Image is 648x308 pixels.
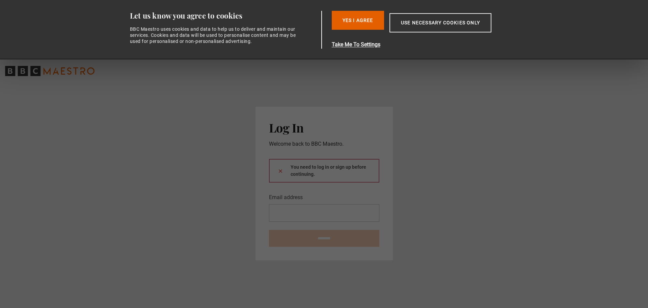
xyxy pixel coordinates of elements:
button: Take Me To Settings [332,41,523,49]
div: You need to log in or sign up before continuing. [269,159,379,183]
button: Use necessary cookies only [389,13,491,32]
label: Email address [269,193,303,202]
h2: Log In [269,120,379,135]
button: Yes I Agree [332,11,384,30]
svg: BBC Maestro [5,66,94,76]
p: Welcome back to BBC Maestro. [269,140,379,148]
div: BBC Maestro uses cookies and data to help us to deliver and maintain our services. Cookies and da... [130,26,300,45]
div: Let us know you agree to cookies [130,11,319,21]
